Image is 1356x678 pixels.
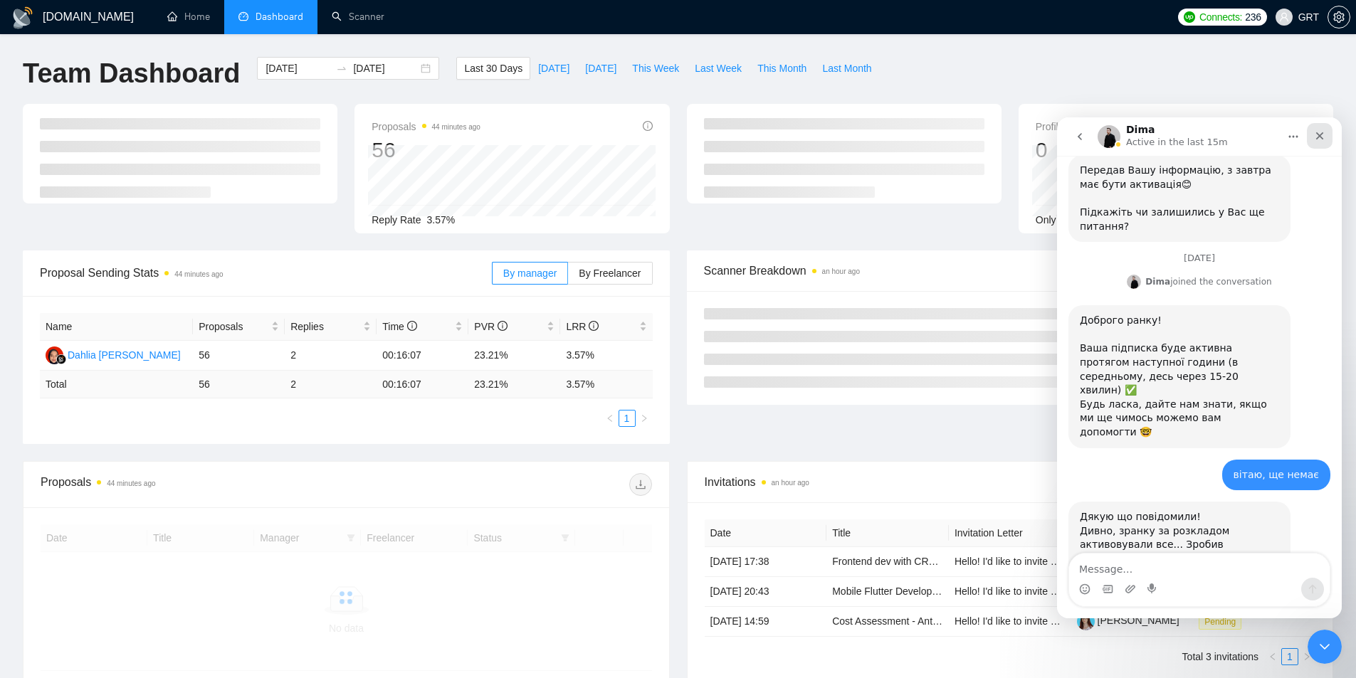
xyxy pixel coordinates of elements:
span: LRR [566,321,599,332]
span: PVR [474,321,508,332]
span: Profile Views [1036,118,1147,135]
span: Last 30 Days [464,60,522,76]
th: Replies [285,313,377,341]
button: left [601,410,619,427]
img: upwork-logo.png [1184,11,1195,23]
input: End date [353,60,418,76]
td: 56 [193,371,285,398]
a: Pending [1199,615,1247,627]
iframe: To enrich screen reader interactions, please activate Accessibility in Grammarly extension settings [1057,117,1342,618]
span: By manager [503,268,557,279]
span: By Freelancer [579,268,641,279]
span: Replies [290,319,360,334]
span: user [1279,12,1289,22]
td: Total [40,371,193,398]
span: Proposal Sending Stats [40,264,492,282]
span: Reply Rate [372,214,421,226]
time: an hour ago [822,268,860,275]
span: info-circle [643,121,653,131]
a: searchScanner [332,11,384,23]
td: 23.21% [468,341,560,371]
span: Pending [1199,614,1241,630]
a: Cost Assessment - Antidetect Browser [832,615,1001,627]
img: logo [11,6,34,29]
a: Frontend dev with CRO and UX skills wanted [832,556,1031,567]
li: Previous Page [1264,648,1281,665]
button: Last Month [814,57,879,80]
td: [DATE] 14:59 [705,607,827,637]
button: Last 30 Days [456,57,530,80]
time: an hour ago [772,479,809,487]
span: info-circle [407,321,417,331]
td: [DATE] 20:43 [705,577,827,607]
button: This Month [750,57,814,80]
a: [PERSON_NAME] [1077,615,1179,626]
a: Mobile Flutter Developer (K-12, AI-Powered, WordPress, LearnDash) [832,586,1137,597]
span: Only exclusive agency members [1036,214,1179,226]
li: 1 [1281,648,1298,665]
button: [DATE] [577,57,624,80]
span: Proposals [372,118,480,135]
span: Connects: [1199,9,1242,25]
button: This Week [624,57,687,80]
time: 44 minutes ago [174,270,223,278]
img: c1dSA1Sanb3UJ4tXDzU7zmv3bZJYLMJTdt9ntF7Y1QFSFrdUuGEW8-PFTOwPdHVloE [1077,613,1095,630]
span: Scanner Breakdown [704,262,1317,280]
span: Last Month [822,60,871,76]
button: Last Week [687,57,750,80]
th: Invitation Letter [949,519,1071,547]
a: 1 [619,410,635,426]
span: Dashboard [256,11,303,23]
span: Time [382,321,416,332]
button: [DATE] [530,57,577,80]
span: to [336,63,347,74]
a: DWDahlia [PERSON_NAME] [46,349,181,360]
td: 00:16:07 [377,341,468,371]
td: 2 [285,341,377,371]
img: DW [46,346,63,364]
td: 3.57% [560,341,652,371]
button: left [1264,648,1281,665]
time: 44 minutes ago [432,123,480,131]
li: Next Page [1298,648,1315,665]
td: Frontend dev with CRO and UX skills wanted [826,547,949,577]
button: right [636,410,653,427]
span: info-circle [498,321,508,331]
span: This Week [632,60,679,76]
li: Total 3 invitations [1182,648,1258,665]
th: Date [705,519,827,547]
span: Last Week [695,60,742,76]
iframe: Intercom live chat [1308,630,1342,664]
span: 236 [1245,9,1261,25]
td: 56 [193,341,285,371]
th: Title [826,519,949,547]
td: 00:16:07 [377,371,468,398]
a: homeHome [167,11,210,23]
span: info-circle [589,321,599,331]
li: Previous Page [601,410,619,427]
span: Proposals [199,319,268,334]
span: left [1268,652,1277,661]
